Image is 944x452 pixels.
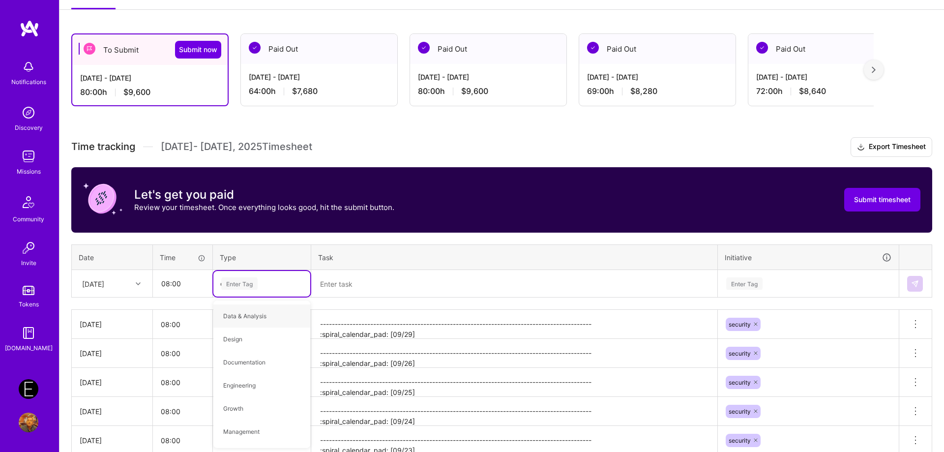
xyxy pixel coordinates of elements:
[153,369,212,395] input: HH:MM
[729,321,751,328] span: security
[123,87,150,97] span: $9,600
[579,34,736,64] div: Paid Out
[20,20,39,37] img: logo
[153,311,212,337] input: HH:MM
[292,86,318,96] span: $7,680
[19,147,38,166] img: teamwork
[80,319,145,330] div: [DATE]
[19,323,38,343] img: guide book
[218,356,270,369] span: Documentation
[851,137,932,157] button: Export Timesheet
[19,299,39,309] div: Tokens
[80,73,220,83] div: [DATE] - [DATE]
[17,190,40,214] img: Community
[218,402,248,415] span: Growth
[84,43,95,55] img: To Submit
[410,34,566,64] div: Paid Out
[872,66,876,73] img: right
[418,42,430,54] img: Paid Out
[19,57,38,77] img: bell
[418,72,559,82] div: [DATE] - [DATE]
[911,280,919,288] img: Submit
[218,425,265,438] span: Management
[153,340,212,366] input: HH:MM
[80,406,145,417] div: [DATE]
[160,252,206,263] div: Time
[179,45,217,55] span: Submit now
[19,379,38,399] img: Endeavor: Onlocation Mobile/Security- 3338TSV275
[844,188,920,211] button: Submit timesheet
[17,166,41,177] div: Missions
[799,86,826,96] span: $8,640
[19,413,38,432] img: User Avatar
[161,141,312,153] span: [DATE] - [DATE] , 2025 Timesheet
[729,437,751,444] span: security
[213,244,311,270] th: Type
[249,42,261,54] img: Paid Out
[312,340,716,367] textarea: -------------------------------------------------------------------------------------------- :spi...
[218,309,271,323] span: Data & Analysis
[16,413,41,432] a: User Avatar
[153,271,212,297] input: HH:MM
[729,350,751,357] span: security
[418,86,559,96] div: 80:00 h
[218,332,247,346] span: Design
[153,398,212,424] input: HH:MM
[80,87,220,97] div: 80:00 h
[80,435,145,446] div: [DATE]
[312,311,716,338] textarea: -------------------------------------------------------------------------------------------- :spi...
[630,86,657,96] span: $8,280
[725,252,892,263] div: Initiative
[311,244,718,270] th: Task
[587,42,599,54] img: Paid Out
[134,202,394,212] p: Review your timesheet. Once everything looks good, hit the submit button.
[71,141,135,153] span: Time tracking
[72,244,153,270] th: Date
[249,72,389,82] div: [DATE] - [DATE]
[756,72,897,82] div: [DATE] - [DATE]
[82,278,104,289] div: [DATE]
[175,41,221,59] button: Submit now
[72,34,228,65] div: To Submit
[756,86,897,96] div: 72:00 h
[19,103,38,122] img: discovery
[23,286,34,295] img: tokens
[80,377,145,388] div: [DATE]
[729,408,751,415] span: security
[5,343,53,353] div: [DOMAIN_NAME]
[729,379,751,386] span: security
[19,238,38,258] img: Invite
[857,142,865,152] i: icon Download
[748,34,905,64] div: Paid Out
[11,77,46,87] div: Notifications
[241,34,397,64] div: Paid Out
[854,195,911,205] span: Submit timesheet
[21,258,36,268] div: Invite
[726,276,763,291] div: Enter Tag
[587,72,728,82] div: [DATE] - [DATE]
[83,179,122,218] img: coin
[461,86,488,96] span: $9,600
[16,379,41,399] a: Endeavor: Onlocation Mobile/Security- 3338TSV275
[312,398,716,425] textarea: -------------------------------------------------------------------------------------------- :spi...
[587,86,728,96] div: 69:00 h
[312,369,716,396] textarea: -------------------------------------------------------------------------------------------- :spi...
[80,348,145,359] div: [DATE]
[218,379,261,392] span: Engineering
[13,214,44,224] div: Community
[15,122,43,133] div: Discovery
[134,187,394,202] h3: Let's get you paid
[756,42,768,54] img: Paid Out
[221,276,258,291] div: Enter Tag
[249,86,389,96] div: 64:00 h
[136,281,141,286] i: icon Chevron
